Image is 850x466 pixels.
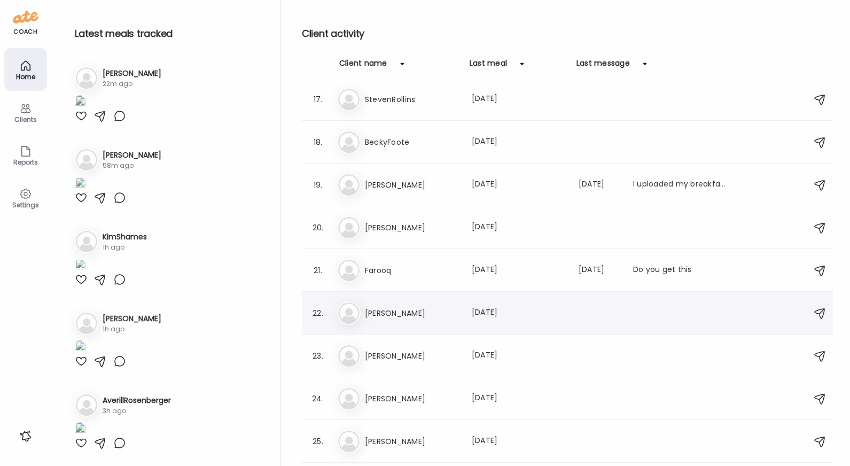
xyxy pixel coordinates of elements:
[365,221,459,234] h3: [PERSON_NAME]
[103,79,161,89] div: 22m ago
[302,26,833,42] h2: Client activity
[103,406,171,416] div: 3h ago
[365,392,459,405] h3: [PERSON_NAME]
[311,264,324,277] div: 21.
[103,68,161,79] h3: [PERSON_NAME]
[75,177,85,191] img: images%2FVv5Hqadp83Y4MnRrP5tYi7P5Lf42%2FlayWygsO9D8JxuE3201p%2FVDyngWcIV8ZL0w8wQTG6_1080
[365,264,459,277] h3: Farooq
[311,93,324,106] div: 17.
[365,93,459,106] h3: StevenRollins
[6,73,45,80] div: Home
[472,435,566,448] div: [DATE]
[365,307,459,320] h3: [PERSON_NAME]
[311,307,324,320] div: 22.
[103,161,161,170] div: 58m ago
[472,392,566,405] div: [DATE]
[103,324,161,334] div: 1h ago
[472,178,566,191] div: [DATE]
[338,302,360,324] img: bg-avatar-default.svg
[103,150,161,161] h3: [PERSON_NAME]
[103,243,147,252] div: 1h ago
[472,93,566,106] div: [DATE]
[76,394,97,416] img: bg-avatar-default.svg
[633,264,727,277] div: Do you get this
[311,435,324,448] div: 25.
[75,340,85,355] img: images%2F7I9oSYfs88hRwnBDw3cz1Eko4xQ2%2FvZD3KS3srgRBIGzLBWh4%2FPb1POGFXtBpxugXxjaym_1080
[470,58,507,75] div: Last meal
[338,260,360,281] img: bg-avatar-default.svg
[76,67,97,89] img: bg-avatar-default.svg
[472,136,566,149] div: [DATE]
[576,58,630,75] div: Last message
[76,313,97,334] img: bg-avatar-default.svg
[75,259,85,273] img: images%2FtVvR8qw0WGQXzhI19RVnSNdNYhJ3%2FV3FXWEypV7wErQUcSr2f%2FxPNdtpHKwo92Tpmcvkhi_1080
[76,231,97,252] img: bg-avatar-default.svg
[633,178,727,191] div: I uploaded my breakfast but not sure I did it right 😂 can you see it?
[103,395,171,406] h3: AverillRosenberger
[339,58,387,75] div: Client name
[75,95,85,110] img: images%2FiBEMSMNi0rUSGXdGGwQ8K9I5XnG2%2FRz304GPpYrywOTDg4eSX%2FacIkkQhDP4ezb81sLr0f_1080
[75,26,263,42] h2: Latest meals tracked
[338,431,360,452] img: bg-avatar-default.svg
[579,178,620,191] div: [DATE]
[13,9,38,26] img: ate
[338,131,360,153] img: bg-avatar-default.svg
[75,422,85,437] img: images%2FDlCF3wxT2yddTnnxpsSUtJ87eUZ2%2F9tA0fkYcrmWJyX7voxCA%2FkI6DpAC1boTREBUOgDE0_1080
[103,231,147,243] h3: KimShames
[103,313,161,324] h3: [PERSON_NAME]
[579,264,620,277] div: [DATE]
[472,349,566,362] div: [DATE]
[472,264,566,277] div: [DATE]
[13,27,37,36] div: coach
[365,178,459,191] h3: [PERSON_NAME]
[311,221,324,234] div: 20.
[311,349,324,362] div: 23.
[76,149,97,170] img: bg-avatar-default.svg
[365,435,459,448] h3: [PERSON_NAME]
[338,217,360,238] img: bg-avatar-default.svg
[311,178,324,191] div: 19.
[6,159,45,166] div: Reports
[472,307,566,320] div: [DATE]
[338,174,360,196] img: bg-avatar-default.svg
[472,221,566,234] div: [DATE]
[6,201,45,208] div: Settings
[6,116,45,123] div: Clients
[338,345,360,367] img: bg-avatar-default.svg
[311,392,324,405] div: 24.
[365,349,459,362] h3: [PERSON_NAME]
[338,89,360,110] img: bg-avatar-default.svg
[365,136,459,149] h3: BeckyFoote
[338,388,360,409] img: bg-avatar-default.svg
[311,136,324,149] div: 18.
